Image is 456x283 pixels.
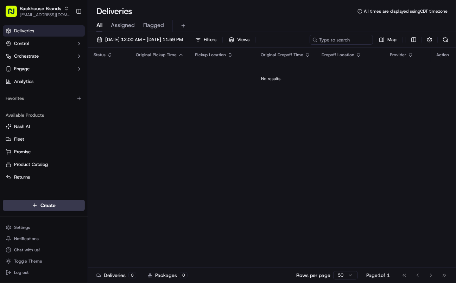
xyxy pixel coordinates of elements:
span: Orchestrate [14,53,39,59]
button: Engage [3,63,85,75]
input: Type to search [310,35,373,45]
button: Backhouse Brands [20,5,61,12]
a: Analytics [3,76,85,87]
span: API Documentation [66,157,113,164]
button: [EMAIL_ADDRESS][DOMAIN_NAME] [20,12,70,18]
button: See all [109,90,128,98]
span: [DATE] [80,128,95,134]
div: Past conversations [7,91,47,97]
img: Dianne Alexi Soriano [7,102,18,114]
span: Provider [390,52,406,58]
button: Chat with us! [3,245,85,255]
input: Got a question? Start typing here... [18,45,127,53]
span: [DATE] [99,109,113,115]
div: 0 [128,272,136,278]
span: • [76,128,79,134]
button: Log out [3,268,85,277]
button: [DATE] 12:00 AM - [DATE] 11:59 PM [94,35,186,45]
span: Status [94,52,106,58]
span: Assigned [111,21,135,30]
span: Filters [204,37,216,43]
img: 1732323095091-59ea418b-cfe3-43c8-9ae0-d0d06d6fd42c [15,67,27,80]
span: Original Dropoff Time [261,52,303,58]
a: Promise [6,149,82,155]
span: Log out [14,270,28,275]
span: Chat with us! [14,247,40,253]
a: Returns [6,174,82,180]
span: Wisdom [PERSON_NAME] [22,128,75,134]
div: We're available if you need us! [32,74,97,80]
a: Product Catalog [6,161,82,168]
button: Returns [3,172,85,183]
a: 📗Knowledge Base [4,154,57,167]
span: [PERSON_NAME] [PERSON_NAME] [22,109,93,115]
span: Deliveries [14,28,34,34]
a: Fleet [6,136,82,142]
button: Toggle Theme [3,256,85,266]
button: Backhouse Brands[EMAIL_ADDRESS][DOMAIN_NAME] [3,3,73,20]
button: Refresh [441,35,450,45]
span: Analytics [14,78,33,85]
span: Map [387,37,397,43]
a: 💻API Documentation [57,154,116,167]
span: • [95,109,97,115]
span: Engage [14,66,30,72]
button: Notifications [3,234,85,244]
span: All times are displayed using CDT timezone [364,8,448,14]
div: Available Products [3,110,85,121]
button: Product Catalog [3,159,85,170]
div: 0 [180,272,188,278]
span: Product Catalog [14,161,48,168]
span: Original Pickup Time [136,52,177,58]
div: Action [436,52,449,58]
p: Rows per page [296,272,330,279]
button: Start new chat [120,69,128,78]
span: Pylon [70,174,85,180]
span: Notifications [14,236,39,242]
div: Page 1 of 1 [366,272,390,279]
span: Fleet [14,136,24,142]
span: Flagged [143,21,164,30]
div: Favorites [3,93,85,104]
img: Wisdom Oko [7,121,18,135]
div: 📗 [7,158,13,163]
span: [DATE] 12:00 AM - [DATE] 11:59 PM [105,37,183,43]
a: Nash AI [6,123,82,130]
span: Control [14,40,29,47]
button: Nash AI [3,121,85,132]
span: Pickup Location [195,52,226,58]
button: Create [3,200,85,211]
span: Create [40,202,56,209]
button: Map [376,35,400,45]
img: 1736555255976-a54dd68f-1ca7-489b-9aae-adbdc363a1c4 [14,128,20,134]
span: Toggle Theme [14,258,42,264]
a: Powered byPylon [50,174,85,180]
div: 💻 [59,158,65,163]
img: 1736555255976-a54dd68f-1ca7-489b-9aae-adbdc363a1c4 [14,109,20,115]
button: Orchestrate [3,51,85,62]
p: Welcome 👋 [7,28,128,39]
span: Promise [14,149,31,155]
h1: Deliveries [96,6,132,17]
span: Knowledge Base [14,157,54,164]
button: Settings [3,223,85,232]
span: Dropoff Location [322,52,354,58]
span: Nash AI [14,123,30,130]
a: Deliveries [3,25,85,37]
span: Returns [14,174,30,180]
div: Deliveries [96,272,136,279]
img: Nash [7,7,21,21]
button: Views [226,35,253,45]
div: Start new chat [32,67,115,74]
div: No results. [91,76,452,82]
button: Filters [192,35,220,45]
img: 1736555255976-a54dd68f-1ca7-489b-9aae-adbdc363a1c4 [7,67,20,80]
div: Packages [148,272,188,279]
span: All [96,21,102,30]
button: Control [3,38,85,49]
button: Fleet [3,134,85,145]
span: Views [237,37,249,43]
button: Promise [3,146,85,157]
